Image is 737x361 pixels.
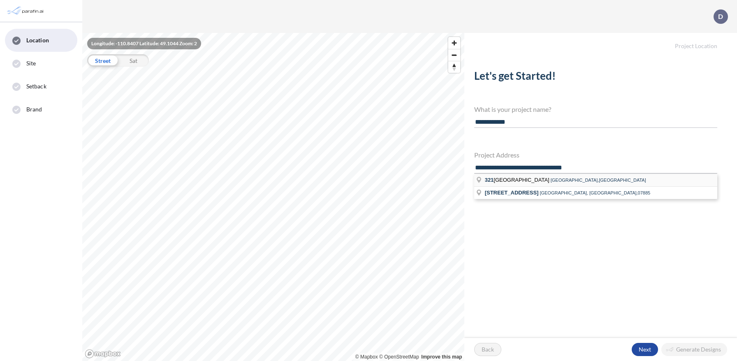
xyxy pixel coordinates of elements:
button: Zoom in [448,37,460,49]
p: D [718,13,723,20]
span: Site [26,59,36,67]
button: Reset bearing to north [448,61,460,73]
a: Mapbox [355,354,378,360]
a: Improve this map [421,354,462,360]
button: Next [632,343,658,356]
a: Mapbox homepage [85,349,121,359]
span: [GEOGRAPHIC_DATA], [GEOGRAPHIC_DATA],07885 [540,190,650,195]
span: 321 [485,177,494,183]
span: Setback [26,82,46,90]
canvas: Map [82,33,464,361]
span: Brand [26,105,42,113]
div: Sat [118,54,149,67]
span: [GEOGRAPHIC_DATA] [485,177,551,183]
img: Parafin [6,3,46,19]
h4: Project Address [474,151,717,159]
span: [STREET_ADDRESS] [485,190,539,196]
a: OpenStreetMap [379,354,419,360]
span: Location [26,36,49,44]
div: Longitude: -110.8407 Latitude: 49.1044 Zoom: 2 [87,38,201,49]
h4: What is your project name? [474,105,717,113]
p: Next [639,345,651,354]
h5: Project Location [464,33,737,50]
button: Zoom out [448,49,460,61]
span: [GEOGRAPHIC_DATA],[GEOGRAPHIC_DATA] [551,178,646,183]
div: Street [87,54,118,67]
h2: Let's get Started! [474,69,717,86]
